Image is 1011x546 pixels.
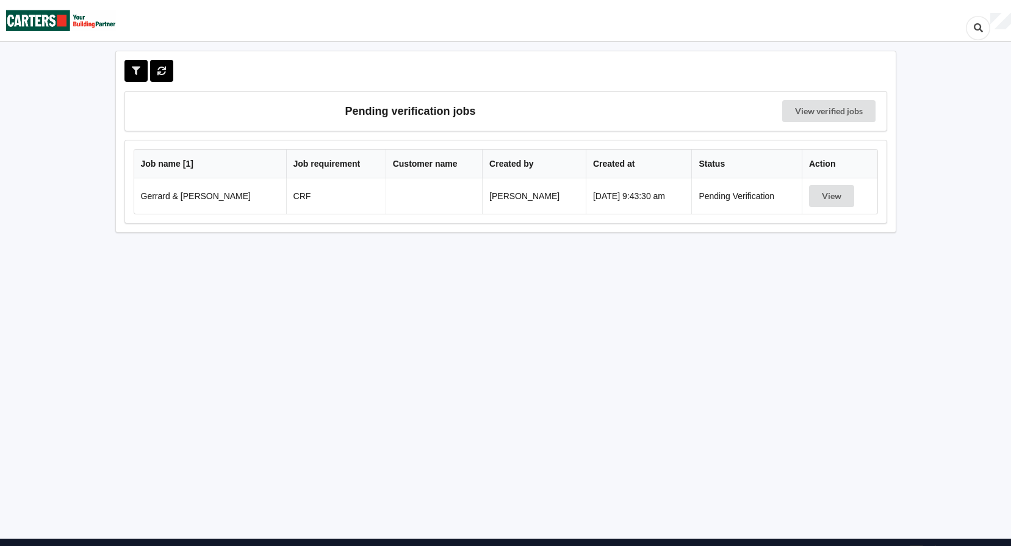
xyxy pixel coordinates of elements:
[134,100,688,122] h3: Pending verification jobs
[802,150,877,178] th: Action
[286,178,386,214] td: CRF
[586,178,691,214] td: [DATE] 9:43:30 am
[691,150,801,178] th: Status
[134,150,286,178] th: Job name [ 1 ]
[6,1,116,40] img: Carters
[691,178,801,214] td: Pending Verification
[386,150,482,178] th: Customer name
[990,13,1011,30] div: User Profile
[782,100,876,122] a: View verified jobs
[586,150,691,178] th: Created at
[134,178,286,214] td: Gerrard & [PERSON_NAME]
[286,150,386,178] th: Job requirement
[482,150,586,178] th: Created by
[809,191,857,201] a: View
[809,185,854,207] button: View
[482,178,586,214] td: [PERSON_NAME]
